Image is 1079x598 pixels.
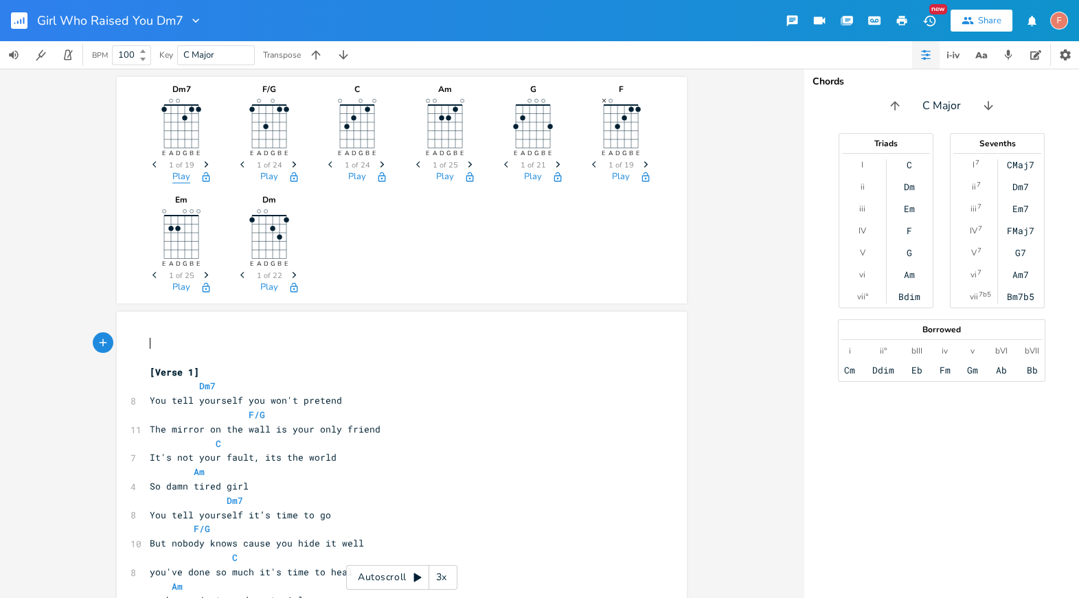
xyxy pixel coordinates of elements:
[967,365,978,376] div: Gm
[977,245,981,256] sup: 7
[904,181,915,192] div: Dm
[453,149,457,157] text: B
[460,149,464,157] text: E
[602,95,606,106] text: ×
[951,139,1044,148] div: Sevenths
[629,149,633,157] text: B
[527,149,532,157] text: D
[433,149,438,157] text: A
[1050,12,1068,30] div: fuzzyip
[172,172,190,183] button: Play
[150,509,331,521] span: You tell yourself it’s time to go
[183,260,188,268] text: G
[1025,345,1039,356] div: bVII
[372,149,376,157] text: E
[975,157,979,168] sup: 7
[979,289,991,300] sup: 7b5
[147,196,216,204] div: Em
[271,149,275,157] text: G
[411,85,479,93] div: Am
[92,51,108,59] div: BPM
[521,149,525,157] text: A
[872,365,894,376] div: Ddim
[951,10,1012,32] button: Share
[150,480,249,492] span: So damn tired girl
[970,269,977,280] div: vi
[973,159,975,170] div: I
[426,149,429,157] text: E
[150,366,199,378] span: [Verse 1]
[521,161,546,169] span: 1 of 21
[939,365,950,376] div: Fm
[172,282,190,294] button: Play
[250,260,253,268] text: E
[587,85,655,93] div: F
[859,269,865,280] div: vi
[977,201,981,212] sup: 7
[216,437,221,450] span: C
[1007,159,1034,170] div: CMaj7
[1012,203,1029,214] div: Em7
[907,225,912,236] div: F
[37,14,183,27] span: Girl Who Raised You Dm7
[1050,5,1068,36] button: F
[844,365,855,376] div: Cm
[1007,225,1034,236] div: FMaj7
[978,14,1001,27] div: Share
[176,149,181,157] text: D
[929,4,947,14] div: New
[263,51,301,59] div: Transpose
[880,345,887,356] div: ii°
[942,345,948,356] div: iv
[548,149,552,157] text: E
[972,181,976,192] div: ii
[169,260,174,268] text: A
[499,85,567,93] div: G
[194,465,205,478] span: Am
[190,149,194,157] text: B
[859,225,866,236] div: IV
[636,149,639,157] text: E
[907,247,912,258] div: G
[176,260,181,268] text: D
[861,159,863,170] div: I
[150,566,353,578] span: you've done so much it's time to heal
[284,260,288,268] text: E
[1026,365,1037,376] div: Bb
[446,149,451,157] text: G
[541,149,545,157] text: B
[857,291,868,302] div: vii°
[196,260,200,268] text: E
[429,565,454,590] div: 3x
[162,149,166,157] text: E
[911,345,922,356] div: bIII
[609,161,634,169] span: 1 of 19
[196,149,200,157] text: E
[612,172,630,183] button: Play
[970,345,975,356] div: v
[235,196,304,204] div: Dm
[916,8,943,33] button: New
[436,172,454,183] button: Play
[813,77,1071,87] div: Chords
[169,149,174,157] text: A
[183,149,188,157] text: G
[911,365,922,376] div: Eb
[860,247,865,258] div: V
[277,149,282,157] text: B
[898,291,920,302] div: Bdim
[257,260,262,268] text: A
[622,149,627,157] text: G
[971,247,977,258] div: V
[345,161,370,169] span: 1 of 24
[440,149,444,157] text: D
[194,522,210,535] span: F/G
[352,149,356,157] text: D
[907,159,912,170] div: C
[169,161,194,169] span: 1 of 19
[150,394,342,406] span: You tell yourself you won't pretend
[284,149,288,157] text: E
[159,51,173,59] div: Key
[524,172,542,183] button: Play
[338,149,341,157] text: E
